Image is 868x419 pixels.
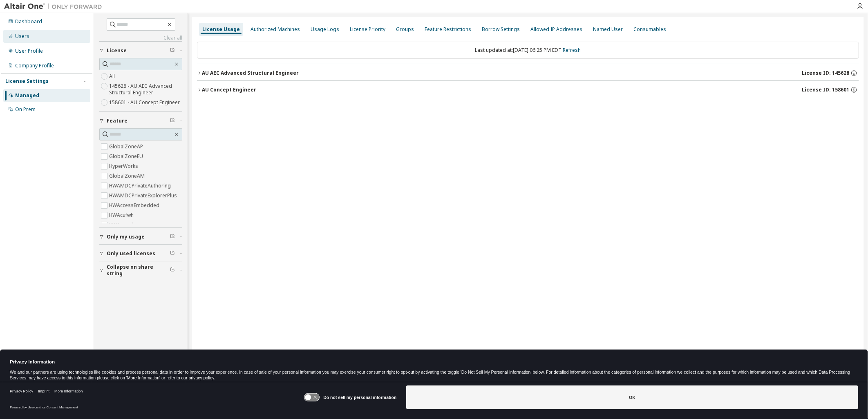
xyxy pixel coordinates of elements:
label: HWAcusolve [109,220,140,230]
div: Consumables [633,26,666,33]
span: Collapse on share string [107,264,170,277]
a: Refresh [563,47,581,53]
button: AU Concept EngineerLicense ID: 158601 [197,81,859,99]
label: GlobalZoneAP [109,142,145,152]
button: Collapse on share string [99,261,182,279]
span: Feature [107,118,128,124]
div: License Settings [5,78,49,85]
label: HWAcufwh [109,210,135,220]
label: HWAMDCPrivateExplorerPlus [109,191,179,201]
div: Allowed IP Addresses [530,26,582,33]
a: Clear all [99,35,182,41]
label: HWAMDCPrivateAuthoring [109,181,172,191]
div: Groups [396,26,414,33]
div: Usage Logs [311,26,339,33]
span: Only used licenses [107,250,155,257]
div: Users [15,33,29,40]
span: Clear filter [170,250,175,257]
span: Only my usage [107,234,145,240]
div: AU Concept Engineer [202,87,256,93]
span: License [107,47,127,54]
div: Dashboard [15,18,42,25]
button: License [99,42,182,60]
div: On Prem [15,106,36,113]
div: AU AEC Advanced Structural Engineer [202,70,299,76]
div: Managed [15,92,39,99]
label: All [109,71,116,81]
button: AU AEC Advanced Structural EngineerLicense ID: 145628 [197,64,859,82]
span: Clear filter [170,47,175,54]
button: Feature [99,112,182,130]
label: HyperWorks [109,161,140,171]
span: Clear filter [170,234,175,240]
div: License Usage [202,26,240,33]
button: Only my usage [99,228,182,246]
div: Last updated at: [DATE] 06:25 PM EDT [197,42,859,59]
label: GlobalZoneEU [109,152,145,161]
label: HWAccessEmbedded [109,201,161,210]
span: Clear filter [170,267,175,274]
div: Authorized Machines [251,26,300,33]
div: User Profile [15,48,43,54]
label: 158601 - AU Concept Engineer [109,98,181,107]
div: Company Profile [15,62,54,69]
label: GlobalZoneAM [109,171,146,181]
span: License ID: 145628 [802,70,849,76]
button: Only used licenses [99,245,182,263]
label: 145628 - AU AEC Advanced Structural Engineer [109,81,182,98]
div: Borrow Settings [482,26,520,33]
span: Clear filter [170,118,175,124]
span: License ID: 158601 [802,87,849,93]
img: Altair One [4,2,106,11]
div: License Priority [350,26,385,33]
div: Feature Restrictions [425,26,471,33]
div: Named User [593,26,623,33]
